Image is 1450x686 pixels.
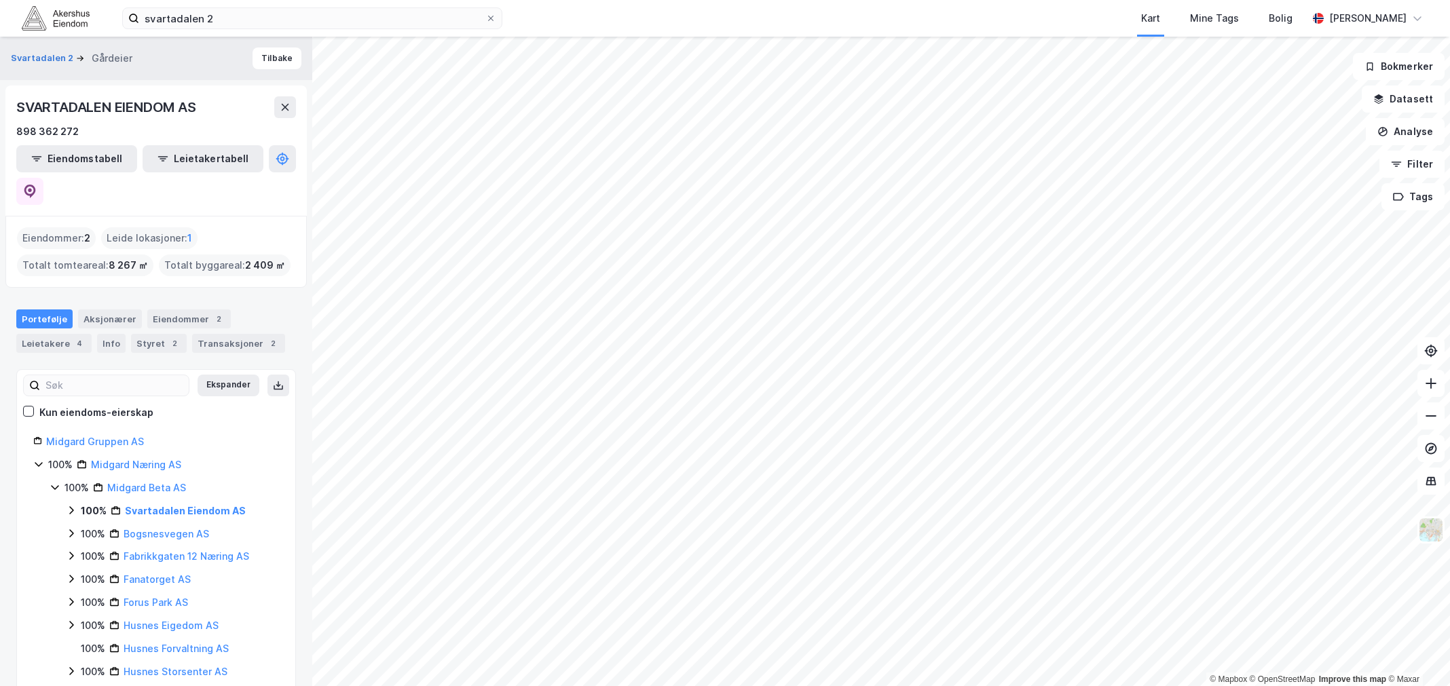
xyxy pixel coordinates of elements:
div: 100% [81,641,105,657]
button: Datasett [1362,85,1445,113]
div: Transaksjoner [192,334,285,353]
button: Leietakertabell [143,145,263,172]
div: Gårdeier [92,50,132,66]
a: Fabrikkgaten 12 Næring AS [124,550,249,562]
div: [PERSON_NAME] [1329,10,1407,26]
button: Svartadalen 2 [11,52,76,65]
button: Bokmerker [1353,53,1445,80]
a: Husnes Eigedom AS [124,620,219,631]
a: Midgard Beta AS [107,482,186,493]
iframe: Chat Widget [1382,621,1450,686]
div: 2 [266,337,280,350]
div: 100% [81,548,105,565]
input: Søk på adresse, matrikkel, gårdeiere, leietakere eller personer [139,8,485,28]
div: Kun eiendoms-eierskap [39,404,153,421]
div: Styret [131,334,187,353]
div: 100% [81,664,105,680]
a: Husnes Forvaltning AS [124,643,229,654]
div: Totalt tomteareal : [17,254,153,276]
div: 4 [73,337,86,350]
div: SVARTADALEN EIENDOM AS [16,96,199,118]
button: Analyse [1366,118,1445,145]
div: Leietakere [16,334,92,353]
button: Ekspander [198,375,259,396]
img: akershus-eiendom-logo.9091f326c980b4bce74ccdd9f866810c.svg [22,6,90,30]
a: Mapbox [1210,674,1247,684]
a: OpenStreetMap [1250,674,1316,684]
button: Tilbake [253,47,301,69]
div: Aksjonærer [78,309,142,328]
div: Leide lokasjoner : [101,227,198,249]
div: Mine Tags [1190,10,1239,26]
span: 1 [187,230,192,246]
a: Midgard Gruppen AS [46,436,144,447]
button: Eiendomstabell [16,145,137,172]
div: 100% [81,503,107,519]
a: Husnes Storsenter AS [124,666,227,677]
span: 8 267 ㎡ [109,257,148,273]
img: Z [1418,517,1444,543]
div: Eiendommer : [17,227,96,249]
div: 100% [81,594,105,611]
input: Søk [40,375,189,396]
a: Midgard Næring AS [91,459,181,470]
span: 2 409 ㎡ [245,257,285,273]
div: Eiendommer [147,309,231,328]
div: Bolig [1269,10,1293,26]
div: Info [97,334,126,353]
div: Kontrollprogram for chat [1382,621,1450,686]
a: Fanatorget AS [124,573,191,585]
a: Forus Park AS [124,596,188,608]
a: Improve this map [1319,674,1386,684]
div: Portefølje [16,309,73,328]
div: 100% [64,480,89,496]
div: 898 362 272 [16,123,79,140]
div: 2 [212,312,225,326]
div: 100% [81,526,105,542]
div: 100% [48,457,73,473]
div: 2 [168,337,181,350]
div: 100% [81,617,105,634]
span: 2 [84,230,90,246]
div: 100% [81,571,105,588]
a: Svartadalen Eiendom AS [125,505,246,516]
button: Filter [1379,151,1445,178]
button: Tags [1381,183,1445,210]
div: Totalt byggareal : [159,254,291,276]
a: Bogsnesvegen AS [124,528,209,539]
div: Kart [1141,10,1160,26]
